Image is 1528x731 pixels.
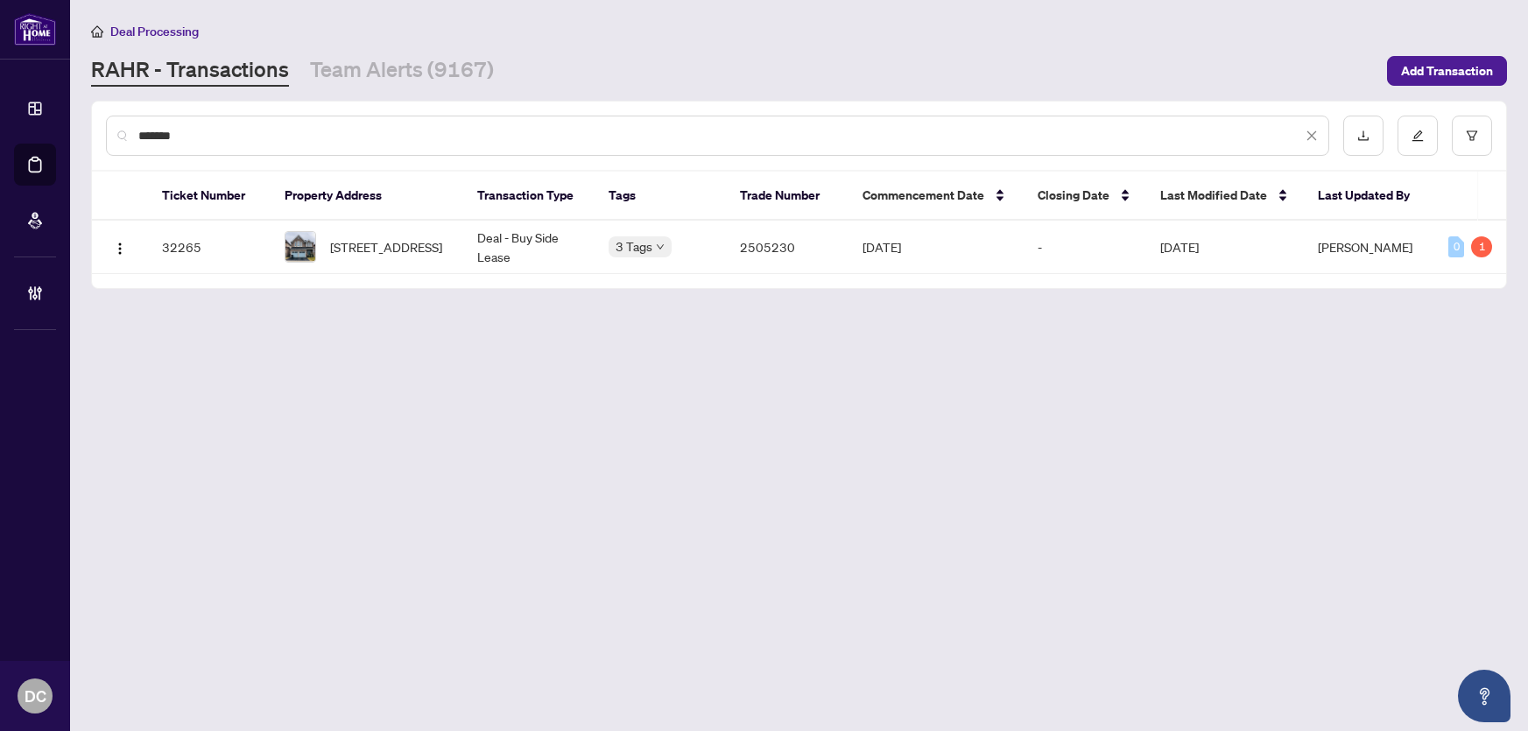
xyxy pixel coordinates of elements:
td: [DATE] [848,221,1024,274]
button: Add Transaction [1387,56,1507,86]
span: DC [25,684,46,708]
span: Last Modified Date [1160,186,1267,205]
div: 0 [1448,236,1464,257]
th: Last Modified Date [1146,172,1304,221]
button: Open asap [1458,670,1510,722]
span: edit [1412,130,1424,142]
button: edit [1398,116,1438,156]
td: - [1024,221,1146,274]
span: down [656,242,665,251]
span: close [1306,130,1318,142]
td: [PERSON_NAME] [1304,221,1435,274]
th: Tags [595,172,726,221]
span: Deal Processing [110,24,199,39]
span: filter [1466,130,1478,142]
th: Property Address [271,172,463,221]
button: Logo [106,233,134,261]
button: download [1343,116,1384,156]
img: Logo [113,242,127,256]
th: Ticket Number [148,172,271,221]
th: Last Updated By [1304,172,1435,221]
th: Transaction Type [463,172,595,221]
span: 3 Tags [616,236,652,257]
img: logo [14,13,56,46]
td: Deal - Buy Side Lease [463,221,595,274]
th: Closing Date [1024,172,1146,221]
span: [STREET_ADDRESS] [330,237,442,257]
a: RAHR - Transactions [91,55,289,87]
span: Commencement Date [863,186,984,205]
button: filter [1452,116,1492,156]
span: download [1357,130,1370,142]
td: 2505230 [726,221,848,274]
th: Commencement Date [848,172,1024,221]
a: Team Alerts (9167) [310,55,494,87]
span: home [91,25,103,38]
span: Closing Date [1038,186,1109,205]
span: [DATE] [1160,239,1199,255]
th: Trade Number [726,172,848,221]
span: Add Transaction [1401,57,1493,85]
img: thumbnail-img [285,232,315,262]
td: 32265 [148,221,271,274]
div: 1 [1471,236,1492,257]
